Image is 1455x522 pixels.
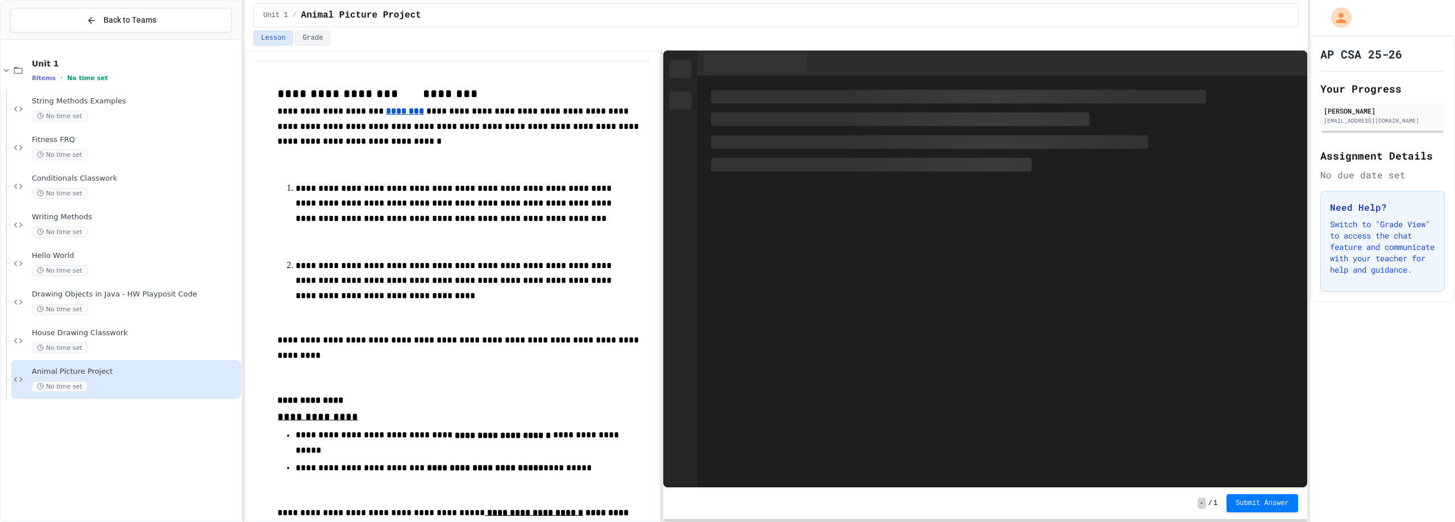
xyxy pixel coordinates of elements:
span: No time set [67,74,108,82]
span: No time set [32,111,88,122]
h3: Need Help? [1330,201,1435,214]
div: No due date set [1320,168,1445,182]
h2: Assignment Details [1320,148,1445,164]
h1: AP CSA 25-26 [1320,46,1402,62]
span: No time set [32,265,88,276]
p: Switch to "Grade View" to access the chat feature and communicate with your teacher for help and ... [1330,219,1435,275]
span: 1 [1213,499,1217,508]
span: 8 items [32,74,56,82]
button: Lesson [253,31,293,45]
span: No time set [32,304,88,315]
span: / [1208,499,1212,508]
span: No time set [32,227,88,237]
span: Unit 1 [32,59,239,69]
span: Submit Answer [1236,499,1289,508]
span: No time set [32,381,88,392]
span: House Drawing Classwork [32,328,239,338]
span: Animal Picture Project [32,367,239,377]
span: • [60,73,63,82]
span: No time set [32,188,88,199]
span: - [1198,498,1206,509]
button: Grade [295,31,330,45]
iframe: chat widget [1361,427,1444,475]
span: Drawing Objects in Java - HW Playposit Code [32,290,239,299]
h2: Your Progress [1320,81,1445,97]
span: Writing Methods [32,212,239,222]
span: Hello World [32,251,239,261]
span: String Methods Examples [32,97,239,106]
span: Fitness FRQ [32,135,239,145]
iframe: chat widget [1407,477,1444,511]
span: Back to Teams [103,14,156,26]
div: My Account [1319,5,1354,31]
span: No time set [32,149,88,160]
span: Unit 1 [263,11,288,20]
span: / [292,11,296,20]
span: Animal Picture Project [301,9,421,22]
span: No time set [32,343,88,353]
button: Submit Answer [1227,494,1298,512]
span: Conditionals Classwork [32,174,239,183]
div: [EMAIL_ADDRESS][DOMAIN_NAME] [1324,116,1441,125]
button: Back to Teams [10,8,232,32]
div: [PERSON_NAME] [1324,106,1441,116]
